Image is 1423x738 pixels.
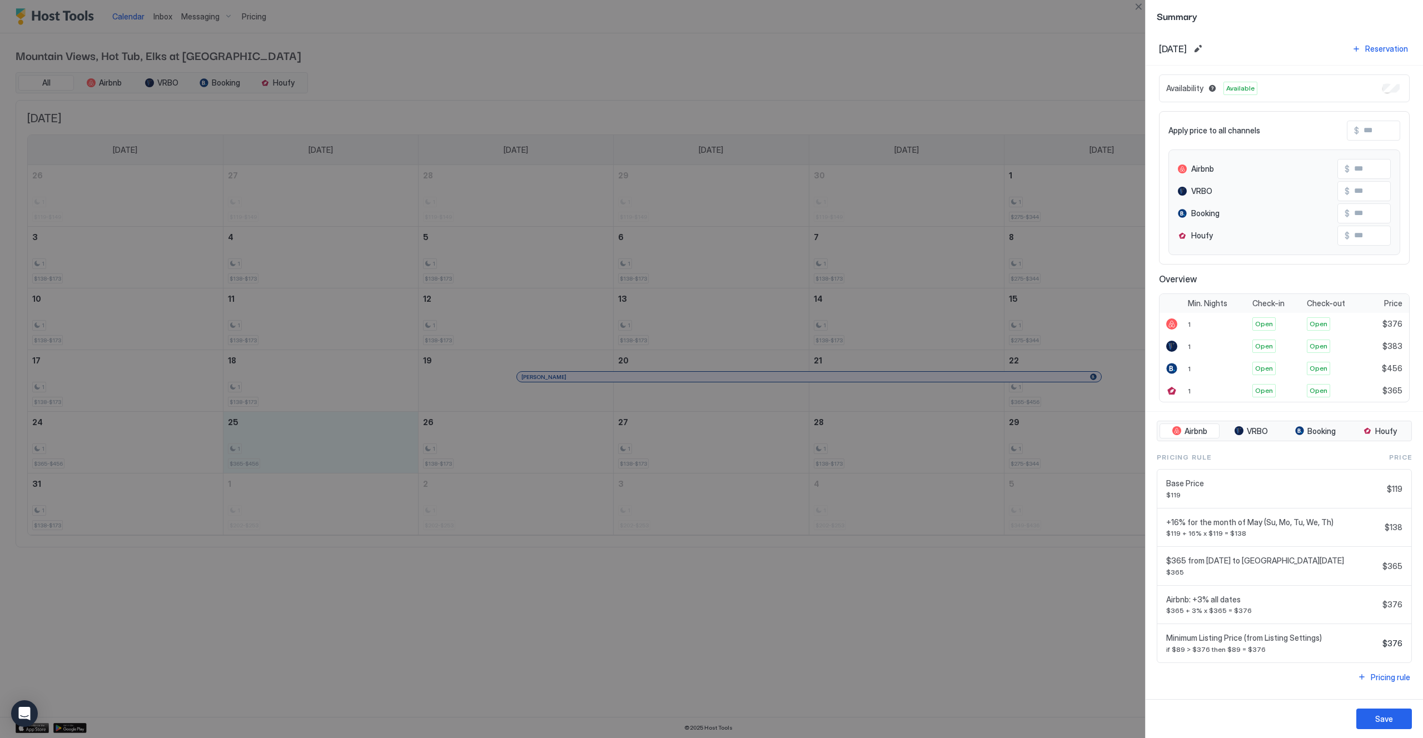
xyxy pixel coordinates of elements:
[1166,568,1378,576] span: $365
[1188,320,1191,328] span: 1
[1166,645,1378,654] span: if $89 > $376 then $89 = $376
[1191,164,1214,174] span: Airbnb
[1350,41,1410,56] button: Reservation
[1252,298,1285,308] span: Check-in
[1159,273,1410,285] span: Overview
[11,700,38,727] div: Open Intercom Messenger
[1166,606,1378,615] span: $365 + 3% x $365 = $376
[1188,365,1191,373] span: 1
[1382,341,1402,351] span: $383
[1345,208,1350,218] span: $
[1188,298,1227,308] span: Min. Nights
[1375,426,1397,436] span: Houfy
[1385,522,1402,532] span: $138
[1382,386,1402,396] span: $365
[1382,561,1402,571] span: $365
[1226,83,1255,93] span: Available
[1255,341,1273,351] span: Open
[1382,319,1402,329] span: $376
[1166,83,1203,93] span: Availability
[1157,421,1412,442] div: tab-group
[1382,363,1402,373] span: $456
[1166,556,1378,566] span: $365 from [DATE] to [GEOGRAPHIC_DATA][DATE]
[1185,426,1207,436] span: Airbnb
[1166,633,1378,643] span: Minimum Listing Price (from Listing Settings)
[1345,231,1350,241] span: $
[1310,363,1327,373] span: Open
[1157,9,1412,23] span: Summary
[1159,43,1187,54] span: [DATE]
[1168,126,1260,136] span: Apply price to all channels
[1354,126,1359,136] span: $
[1255,319,1273,329] span: Open
[1307,298,1345,308] span: Check-out
[1206,82,1219,95] button: Blocked dates override all pricing rules and remain unavailable until manually unblocked
[1191,42,1205,56] button: Edit date range
[1356,670,1412,685] button: Pricing rule
[1375,713,1393,725] div: Save
[1166,595,1378,605] span: Airbnb: +3% all dates
[1387,484,1402,494] span: $119
[1166,517,1380,527] span: +16% for the month of May (Su, Mo, Tu, We, Th)
[1310,341,1327,351] span: Open
[1282,423,1348,439] button: Booking
[1188,342,1191,351] span: 1
[1222,423,1280,439] button: VRBO
[1160,423,1220,439] button: Airbnb
[1255,386,1273,396] span: Open
[1307,426,1336,436] span: Booking
[1382,600,1402,610] span: $376
[1191,231,1213,241] span: Houfy
[1191,186,1212,196] span: VRBO
[1345,186,1350,196] span: $
[1166,478,1382,488] span: Base Price
[1157,452,1211,462] span: Pricing Rule
[1382,639,1402,649] span: $376
[1255,363,1273,373] span: Open
[1389,452,1412,462] span: Price
[1188,387,1191,395] span: 1
[1350,423,1409,439] button: Houfy
[1356,709,1412,729] button: Save
[1247,426,1268,436] span: VRBO
[1310,386,1327,396] span: Open
[1384,298,1402,308] span: Price
[1191,208,1220,218] span: Booking
[1371,671,1410,683] div: Pricing rule
[1310,319,1327,329] span: Open
[1345,164,1350,174] span: $
[1166,491,1382,499] span: $119
[1166,529,1380,537] span: $119 + 16% x $119 = $138
[1365,43,1408,54] div: Reservation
